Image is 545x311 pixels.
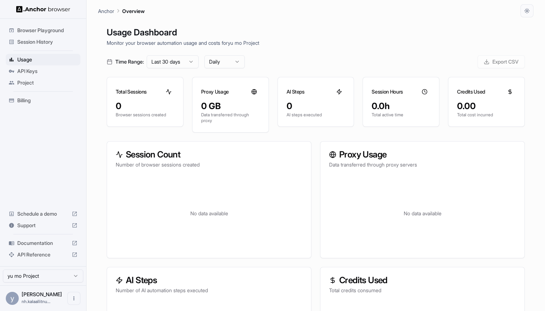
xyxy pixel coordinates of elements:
span: Schedule a demo [17,210,69,217]
p: Monitor your browser automation usage and costs for yu mo Project [107,39,525,47]
h1: Usage Dashboard [107,26,525,39]
p: Number of AI automation steps executed [116,287,302,294]
span: yu mo [22,291,62,297]
h3: Session Hours [372,88,403,95]
img: Anchor Logo [16,6,70,13]
div: API Keys [6,65,80,77]
span: API Keys [17,68,77,75]
h3: Session Count [116,150,302,159]
span: API Reference [17,251,69,258]
span: Session History [17,38,77,46]
div: 0 GB [201,100,260,112]
div: API Reference [6,249,80,260]
div: No data available [116,177,302,249]
p: AI steps executed [287,112,345,118]
div: Session History [6,36,80,48]
span: Time Range: [115,58,144,65]
div: 0.0h [372,100,430,112]
p: Overview [122,7,145,15]
span: Billing [17,97,77,104]
div: Documentation [6,237,80,249]
div: 0.00 [457,100,516,112]
p: Total active time [372,112,430,118]
p: Browser sessions created [116,112,174,118]
div: 0 [287,100,345,112]
div: Browser Playground [6,25,80,36]
div: Schedule a demo [6,208,80,220]
p: Total cost incurred [457,112,516,118]
h3: Credits Used [329,276,516,285]
div: Support [6,220,80,231]
div: 0 [116,100,174,112]
div: No data available [329,177,516,249]
h3: Proxy Usage [201,88,229,95]
div: Billing [6,95,80,106]
div: y [6,292,19,305]
div: Project [6,77,80,88]
h3: AI Steps [287,88,305,95]
span: Documentation [17,239,69,247]
nav: breadcrumb [98,7,145,15]
p: Total credits consumed [329,287,516,294]
h3: Proxy Usage [329,150,516,159]
h3: Credits Used [457,88,485,95]
span: nh.kalaallitnunaat@gmail.com [22,299,50,304]
p: Anchor [98,7,114,15]
span: Browser Playground [17,27,77,34]
span: Usage [17,56,77,63]
h3: Total Sessions [116,88,147,95]
p: Number of browser sessions created [116,161,302,168]
p: Data transferred through proxy [201,112,260,124]
button: Open menu [67,292,80,305]
span: Support [17,222,69,229]
p: Data transferred through proxy servers [329,161,516,168]
div: Usage [6,54,80,65]
h3: AI Steps [116,276,302,285]
span: Project [17,79,77,86]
